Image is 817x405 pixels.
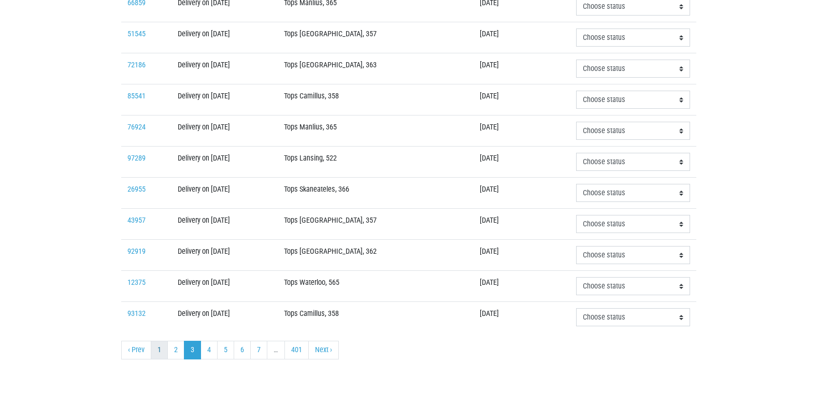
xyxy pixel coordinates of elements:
[171,53,278,84] td: Delivery on [DATE]
[278,84,474,115] td: Tops Camillus, 358
[171,115,278,147] td: Delivery on [DATE]
[474,209,570,240] td: [DATE]
[284,341,309,359] a: 401
[308,341,339,359] a: next
[474,271,570,302] td: [DATE]
[171,240,278,271] td: Delivery on [DATE]
[474,115,570,147] td: [DATE]
[151,341,168,359] a: 1
[474,178,570,209] td: [DATE]
[278,209,474,240] td: Tops [GEOGRAPHIC_DATA], 357
[278,53,474,84] td: Tops [GEOGRAPHIC_DATA], 363
[474,302,570,333] td: [DATE]
[171,22,278,53] td: Delivery on [DATE]
[171,178,278,209] td: Delivery on [DATE]
[121,341,151,359] a: previous
[278,240,474,271] td: Tops [GEOGRAPHIC_DATA], 362
[278,302,474,333] td: Tops Camillus, 358
[127,185,146,194] a: 26955
[474,22,570,53] td: [DATE]
[171,84,278,115] td: Delivery on [DATE]
[278,22,474,53] td: Tops [GEOGRAPHIC_DATA], 357
[127,92,146,100] a: 85541
[474,53,570,84] td: [DATE]
[234,341,251,359] a: 6
[278,178,474,209] td: Tops Skaneateles, 366
[278,147,474,178] td: Tops Lansing, 522
[171,209,278,240] td: Delivery on [DATE]
[171,147,278,178] td: Delivery on [DATE]
[127,278,146,287] a: 12375
[171,271,278,302] td: Delivery on [DATE]
[167,341,184,359] a: 2
[200,341,218,359] a: 4
[127,309,146,318] a: 93132
[121,341,696,359] nav: pager
[217,341,234,359] a: 5
[474,147,570,178] td: [DATE]
[127,154,146,163] a: 97289
[127,247,146,256] a: 92919
[171,302,278,333] td: Delivery on [DATE]
[278,271,474,302] td: Tops Waterloo, 565
[127,216,146,225] a: 43957
[184,341,201,359] a: 3
[250,341,267,359] a: 7
[278,115,474,147] td: Tops Manlius, 365
[474,240,570,271] td: [DATE]
[127,123,146,132] a: 76924
[127,30,146,38] a: 51545
[127,61,146,69] a: 72186
[474,84,570,115] td: [DATE]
